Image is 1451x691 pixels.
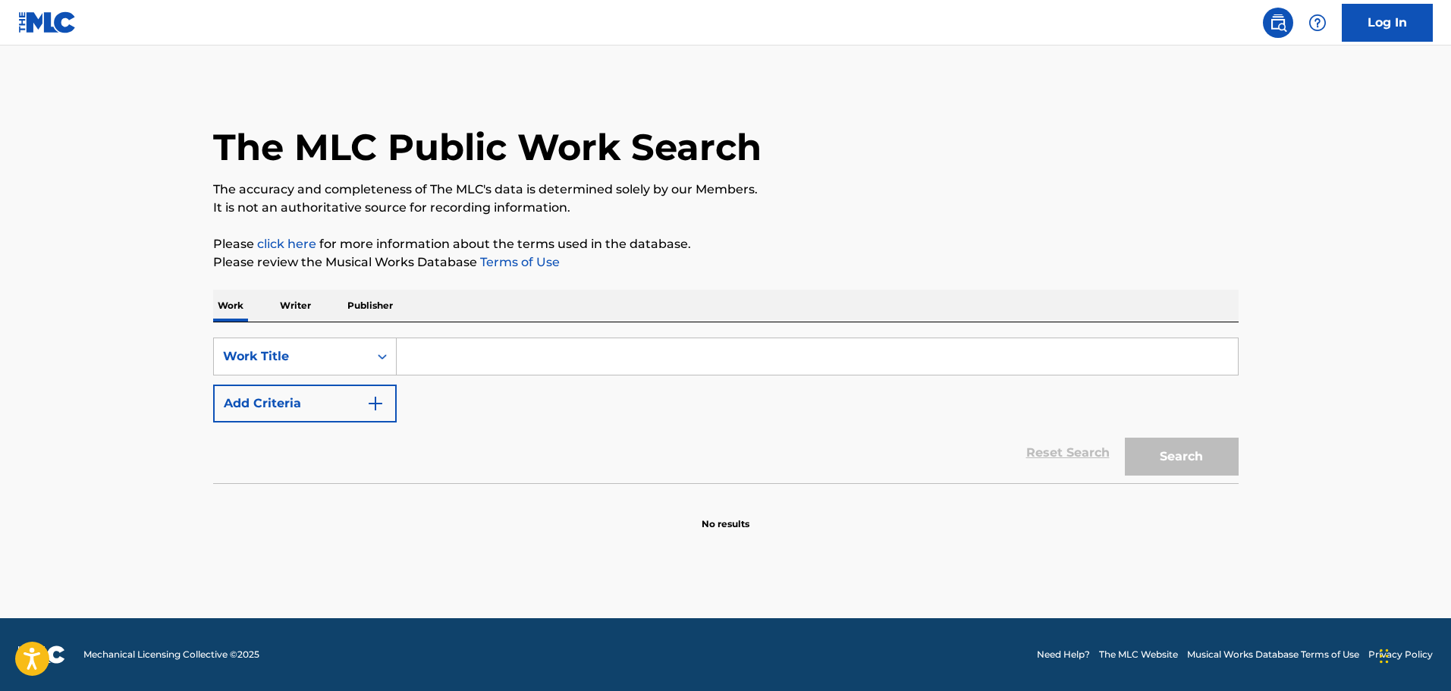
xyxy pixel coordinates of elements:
[223,347,360,366] div: Work Title
[1037,648,1090,661] a: Need Help?
[83,648,259,661] span: Mechanical Licensing Collective © 2025
[18,11,77,33] img: MLC Logo
[1342,4,1433,42] a: Log In
[1302,8,1333,38] div: Help
[213,253,1239,272] p: Please review the Musical Works Database
[213,124,762,170] h1: The MLC Public Work Search
[213,235,1239,253] p: Please for more information about the terms used in the database.
[213,385,397,422] button: Add Criteria
[702,499,749,531] p: No results
[257,237,316,251] a: click here
[1263,8,1293,38] a: Public Search
[275,290,316,322] p: Writer
[1375,618,1451,691] iframe: Chat Widget
[213,338,1239,483] form: Search Form
[1187,648,1359,661] a: Musical Works Database Terms of Use
[213,290,248,322] p: Work
[477,255,560,269] a: Terms of Use
[1368,648,1433,661] a: Privacy Policy
[1380,633,1389,679] div: Drag
[343,290,397,322] p: Publisher
[1269,14,1287,32] img: search
[213,199,1239,217] p: It is not an authoritative source for recording information.
[1308,14,1327,32] img: help
[366,394,385,413] img: 9d2ae6d4665cec9f34b9.svg
[1099,648,1178,661] a: The MLC Website
[213,181,1239,199] p: The accuracy and completeness of The MLC's data is determined solely by our Members.
[18,645,65,664] img: logo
